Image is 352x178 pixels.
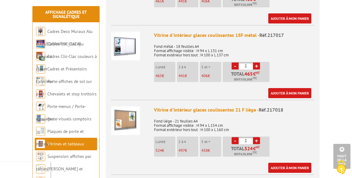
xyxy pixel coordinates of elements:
[178,65,198,69] p: 2 à 4
[36,129,84,147] a: Plaques de porte et murales
[253,137,260,144] a: +
[36,154,91,172] a: Suspension affiches par câbles
[259,32,284,38] span: Réf.217017
[156,74,175,78] p: €
[240,2,251,7] span: 558,00
[36,27,45,36] img: Cadres Deco Muraux Alu ou Bois
[256,71,260,75] sup: HT
[224,146,269,157] p: Total
[156,73,162,78] span: 465
[201,140,221,144] p: 5 et +
[244,71,253,76] span: 465
[111,32,140,60] img: Vitrine d'intérieur glaces coulissantes 18F métal
[334,160,349,175] img: Cookies (fenêtre modale)
[201,74,221,78] p: €
[240,77,251,82] span: 558,00
[178,140,198,144] p: 2 à 4
[268,163,311,173] a: Ajouter à mon panier
[201,148,208,153] span: 458
[224,71,269,82] p: Total
[154,32,314,39] div: Vitrine d'intérieur glaces coulissantes 18F métal -
[232,62,239,69] a: -
[36,141,84,159] a: Vitrines et tableaux affichage
[36,104,86,122] a: Porte-menus / Porte-messages
[201,148,221,153] p: €
[252,2,257,5] sup: TTC
[156,140,175,144] p: L'unité
[201,65,221,69] p: 5 et +
[253,62,260,69] a: +
[36,127,45,136] img: Plaques de porte et murales
[154,106,314,113] div: Vitrine d'intérieur glaces coulissantes 21 F liège -
[253,146,256,151] span: €
[252,151,257,154] sup: TTC
[252,77,257,80] sup: TTC
[36,41,84,59] a: Cadres Clic-Clac Alu Clippant
[201,73,208,78] span: 406
[47,91,97,97] a: Chevalets et stop trottoirs
[259,107,283,113] span: Réf.217018
[178,73,185,78] span: 441
[268,13,311,23] a: Ajouter à mon panier
[156,65,175,69] p: L'unité
[156,148,162,153] span: 524
[234,152,257,157] span: Soit €
[154,115,314,132] p: Fond liège - 21 feuilles A4 Format affichage visible : H 94 x L 154 cm Format extérieur hors tout...
[268,88,311,98] a: Ajouter à mon panier
[234,77,257,82] span: Soit €
[156,148,175,153] p: €
[178,74,198,78] p: €
[111,106,140,135] img: Vitrine d'intérieur glaces coulissantes 21 F liège
[178,148,185,153] span: 497
[256,145,260,149] sup: HT
[45,9,87,19] a: Affichage Cadres et Signalétique
[253,71,256,76] span: €
[47,116,91,122] a: Porte-visuels comptoirs
[234,2,257,7] span: Soit €
[36,102,45,111] img: Porte-menus / Porte-messages
[36,54,97,72] a: Cadres Clic-Clac couleurs à clapet
[36,79,92,97] a: Porte-affiches de sol sur pied
[244,146,253,151] span: 524
[232,137,239,144] a: -
[36,29,93,47] a: Cadres Deco Muraux Alu ou [GEOGRAPHIC_DATA]
[240,152,251,157] span: 628,80
[333,144,350,169] a: Haut de la page
[154,40,314,57] p: Fond métal - 18 feuilles A4 Format affichage visible : H 94 x L 131 cm Format extérieur hors tout...
[36,66,87,84] a: Cadres et Présentoirs Extérieur
[178,148,198,153] p: €
[331,157,352,178] button: Cookies (fenêtre modale)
